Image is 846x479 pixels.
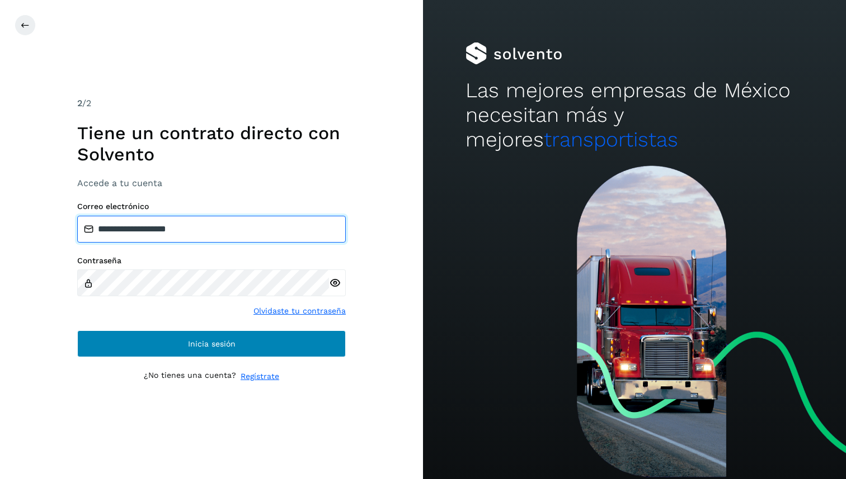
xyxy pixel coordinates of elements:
h3: Accede a tu cuenta [77,178,346,188]
div: /2 [77,97,346,110]
h1: Tiene un contrato directo con Solvento [77,122,346,165]
h2: Las mejores empresas de México necesitan más y mejores [466,78,804,153]
label: Contraseña [77,256,346,265]
span: transportistas [544,127,678,151]
label: Correo electrónico [77,202,346,211]
a: Regístrate [241,371,279,382]
button: Inicia sesión [77,330,346,357]
span: 2 [77,98,82,108]
p: ¿No tienes una cuenta? [144,371,236,382]
a: Olvidaste tu contraseña [253,305,346,317]
span: Inicia sesión [188,340,236,348]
